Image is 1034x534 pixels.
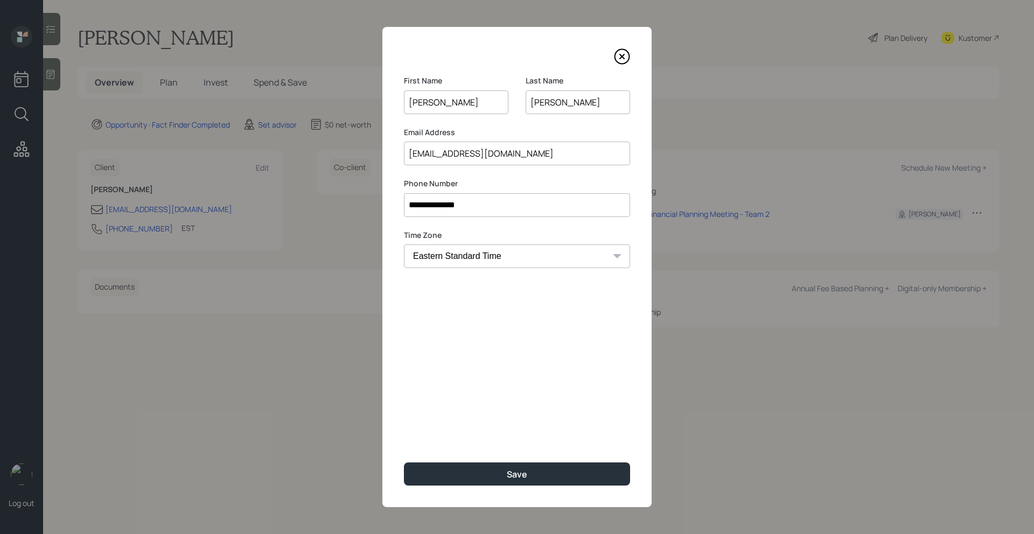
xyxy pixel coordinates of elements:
label: Phone Number [404,178,630,189]
label: Email Address [404,127,630,138]
div: Save [507,468,527,480]
label: Time Zone [404,230,630,241]
label: First Name [404,75,508,86]
label: Last Name [526,75,630,86]
button: Save [404,462,630,486]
